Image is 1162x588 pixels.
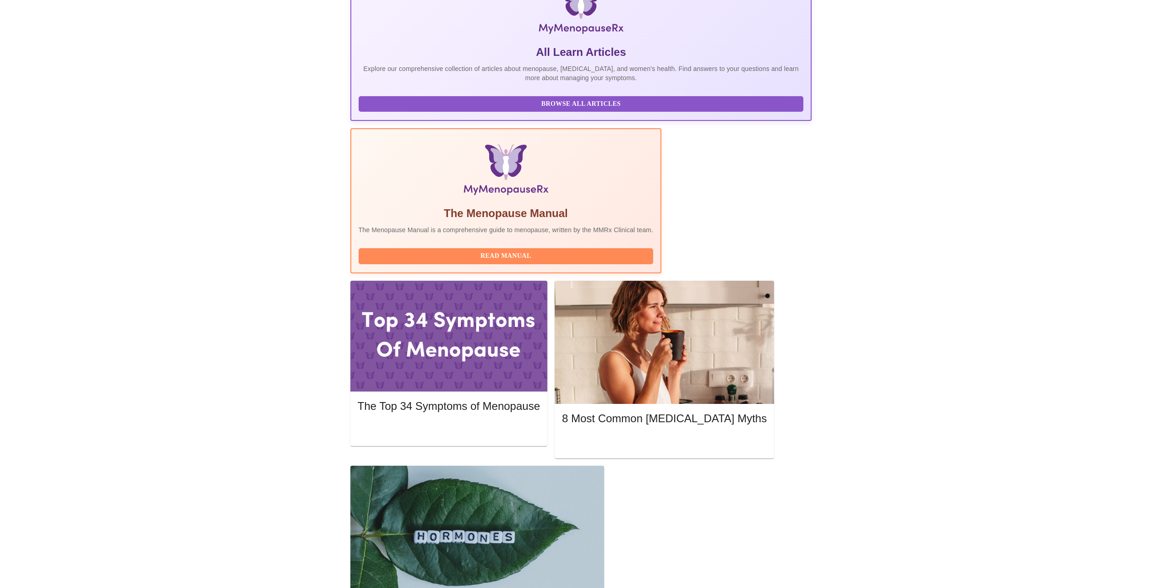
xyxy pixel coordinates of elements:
[368,250,644,262] span: Read Manual
[562,438,769,446] a: Read More
[359,225,654,234] p: The Menopause Manual is a comprehensive guide to menopause, written by the MMRx Clinical team.
[571,437,758,448] span: Read More
[358,422,540,438] button: Read More
[358,425,542,433] a: Read More
[359,96,804,112] button: Browse All Articles
[359,45,804,60] h5: All Learn Articles
[359,206,654,221] h5: The Menopause Manual
[562,435,767,451] button: Read More
[359,64,804,82] p: Explore our comprehensive collection of articles about menopause, [MEDICAL_DATA], and women's hea...
[359,251,656,259] a: Read Manual
[358,399,540,414] h5: The Top 34 Symptoms of Menopause
[405,144,606,199] img: Menopause Manual
[359,248,654,264] button: Read Manual
[367,424,531,436] span: Read More
[359,99,806,107] a: Browse All Articles
[368,98,795,110] span: Browse All Articles
[562,411,767,426] h5: 8 Most Common [MEDICAL_DATA] Myths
